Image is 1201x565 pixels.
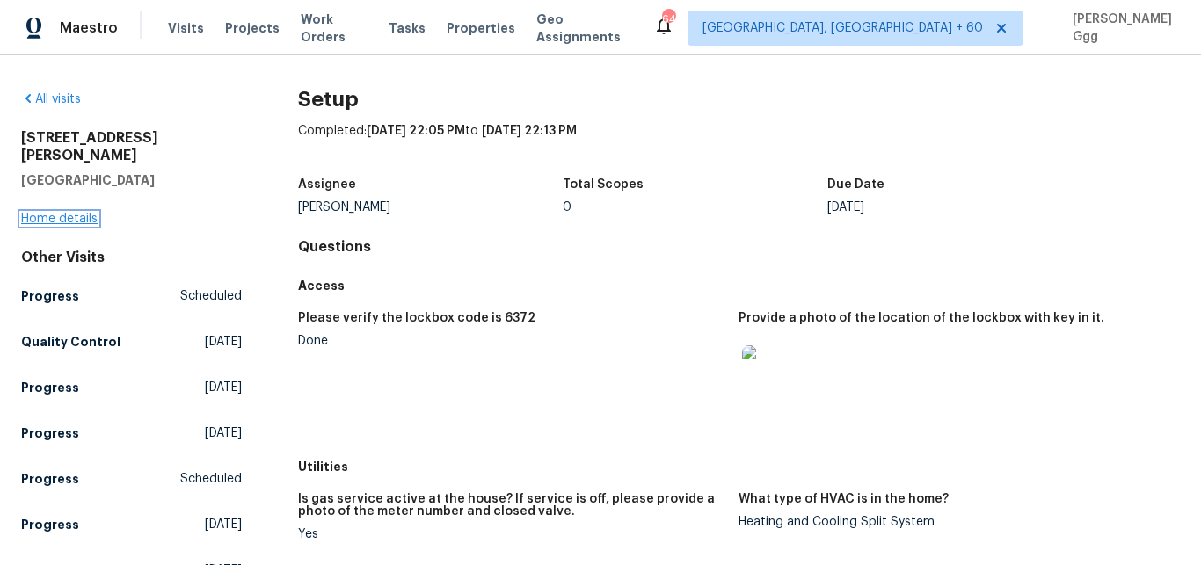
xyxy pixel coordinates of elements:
[21,463,242,495] a: ProgressScheduled
[1066,11,1175,46] span: [PERSON_NAME] Ggg
[21,333,120,351] h5: Quality Control
[298,312,535,324] h5: Please verify the lockbox code is 6372
[21,280,242,312] a: ProgressScheduled
[298,178,356,191] h5: Assignee
[298,122,1180,168] div: Completed: to
[298,277,1180,294] h5: Access
[180,287,242,305] span: Scheduled
[739,312,1104,324] h5: Provide a photo of the location of the lockbox with key in it.
[563,178,644,191] h5: Total Scopes
[367,125,465,137] span: [DATE] 22:05 PM
[205,333,242,351] span: [DATE]
[827,201,1092,214] div: [DATE]
[21,424,79,442] h5: Progress
[21,213,98,225] a: Home details
[21,326,242,358] a: Quality Control[DATE]
[60,19,118,37] span: Maestro
[180,470,242,488] span: Scheduled
[827,178,884,191] h5: Due Date
[298,201,563,214] div: [PERSON_NAME]
[21,379,79,396] h5: Progress
[21,287,79,305] h5: Progress
[21,372,242,403] a: Progress[DATE]
[21,93,81,105] a: All visits
[21,470,79,488] h5: Progress
[21,171,242,189] h5: [GEOGRAPHIC_DATA]
[205,424,242,442] span: [DATE]
[298,335,725,347] div: Done
[447,19,515,37] span: Properties
[168,19,204,37] span: Visits
[21,516,79,533] h5: Progress
[702,19,983,37] span: [GEOGRAPHIC_DATA], [GEOGRAPHIC_DATA] + 60
[662,11,674,28] div: 647
[21,129,242,164] h2: [STREET_ADDRESS][PERSON_NAME]
[21,417,242,449] a: Progress[DATE]
[301,11,368,46] span: Work Orders
[739,516,1166,528] div: Heating and Cooling Split System
[563,201,827,214] div: 0
[298,458,1180,475] h5: Utilities
[21,249,242,266] div: Other Visits
[298,238,1180,256] h4: Questions
[389,22,426,34] span: Tasks
[298,91,1180,108] h2: Setup
[298,528,725,540] div: Yes
[482,125,577,137] span: [DATE] 22:13 PM
[205,379,242,396] span: [DATE]
[205,516,242,533] span: [DATE]
[739,493,949,505] h5: What type of HVAC is in the home?
[536,11,632,46] span: Geo Assignments
[225,19,280,37] span: Projects
[298,493,725,518] h5: Is gas service active at the house? If service is off, please provide a photo of the meter number...
[21,509,242,540] a: Progress[DATE]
